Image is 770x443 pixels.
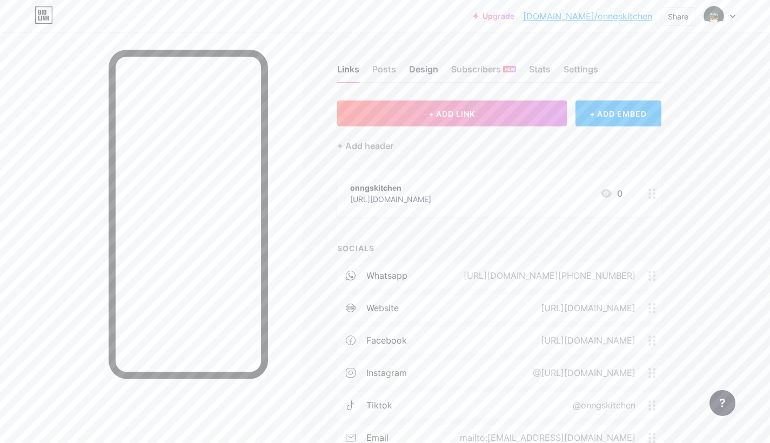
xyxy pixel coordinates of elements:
[366,334,407,347] div: facebook
[366,366,407,379] div: instagram
[529,63,551,82] div: Stats
[350,193,431,205] div: [URL][DOMAIN_NAME]
[446,269,648,282] div: [URL][DOMAIN_NAME][PHONE_NUMBER]
[366,269,407,282] div: whatsapp
[473,12,514,21] a: Upgrade
[366,399,392,412] div: tiktok
[555,399,648,412] div: @onngskitchen
[337,243,661,254] div: SOCIALS
[505,66,515,72] span: NEW
[428,109,475,118] span: + ADD LINK
[523,10,652,23] a: [DOMAIN_NAME]/onngskitchen
[337,100,567,126] button: + ADD LINK
[350,182,431,193] div: onngskitchen
[409,63,438,82] div: Design
[337,139,393,152] div: + Add header
[366,301,399,314] div: website
[600,187,622,200] div: 0
[668,11,688,22] div: Share
[451,63,516,82] div: Subscribers
[524,301,648,314] div: [URL][DOMAIN_NAME]
[564,63,598,82] div: Settings
[372,63,396,82] div: Posts
[575,100,661,126] div: + ADD EMBED
[524,334,648,347] div: [URL][DOMAIN_NAME]
[515,366,648,379] div: @[URL][DOMAIN_NAME]
[704,6,724,26] img: Onng's Kitchen
[337,63,359,82] div: Links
